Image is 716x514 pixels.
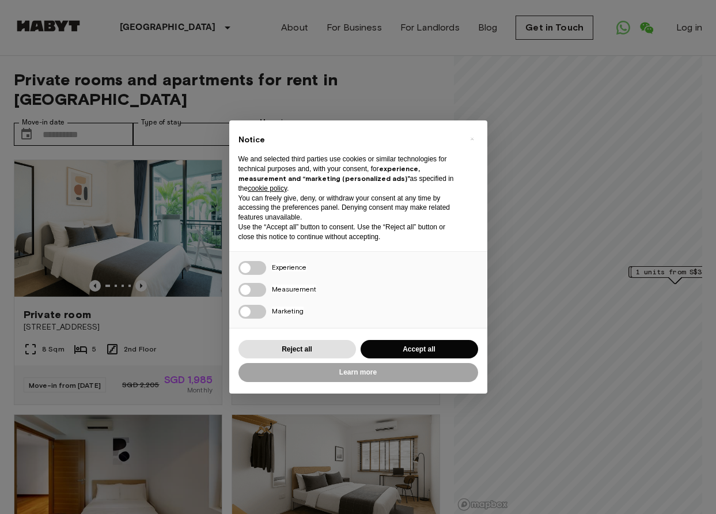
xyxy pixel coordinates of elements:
span: Marketing [272,307,304,315]
p: We and selected third parties use cookies or similar technologies for technical purposes and, wit... [238,154,460,193]
button: Learn more [238,363,478,382]
strong: experience, measurement and “marketing (personalized ads)” [238,164,420,183]
p: Use the “Accept all” button to consent. Use the “Reject all” button or close this notice to conti... [238,222,460,242]
span: Measurement [272,285,316,293]
p: You can freely give, deny, or withdraw your consent at any time by accessing the preferences pane... [238,194,460,222]
h2: Notice [238,134,460,146]
button: Accept all [361,340,478,359]
button: Close this notice [463,130,482,148]
a: cookie policy [248,184,287,192]
span: Experience [272,263,306,271]
span: × [470,132,474,146]
button: Reject all [238,340,356,359]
